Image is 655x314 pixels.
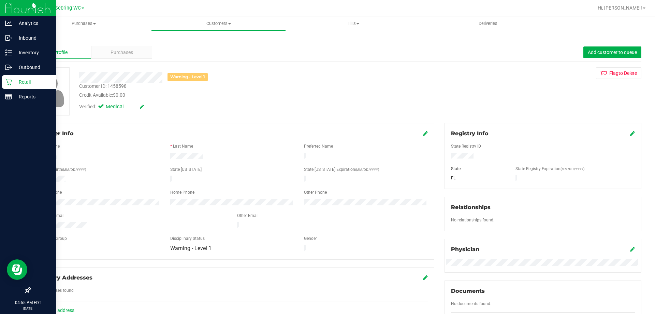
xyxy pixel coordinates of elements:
div: State [446,166,511,172]
div: Credit Available: [79,92,380,99]
span: Purchases [111,49,133,56]
span: Sebring WC [55,5,81,11]
span: Deliveries [469,21,507,27]
span: (MM/DD/YYYY) [355,168,379,172]
span: No documents found. [451,301,491,306]
p: Inbound [12,34,53,42]
label: State [US_STATE] [170,166,202,173]
inline-svg: Analytics [5,20,12,27]
inline-svg: Inbound [5,35,12,41]
label: Other Phone [304,189,327,195]
inline-svg: Outbound [5,64,12,71]
label: No relationships found. [451,217,494,223]
label: Last Name [173,143,193,149]
inline-svg: Retail [5,79,12,85]
label: Disciplinary Status [170,235,205,242]
iframe: Resource center [7,259,27,280]
a: Deliveries [421,16,555,31]
span: Profile [54,49,68,56]
p: Inventory [12,49,53,57]
span: Registry Info [451,130,489,137]
span: Documents [451,288,485,294]
p: 04:55 PM EDT [3,300,53,306]
span: (MM/DD/YYYY) [561,167,584,171]
label: Date of Birth [39,166,86,173]
span: Medical [106,103,133,111]
p: Analytics [12,19,53,27]
button: Add customer to queue [583,46,641,58]
label: Preferred Name [304,143,333,149]
inline-svg: Reports [5,93,12,100]
span: Hi, [PERSON_NAME]! [598,5,642,11]
span: Purchases [16,21,151,27]
span: (MM/DD/YYYY) [62,168,86,172]
button: Flagto Delete [596,67,641,79]
label: Gender [304,235,317,242]
span: Customers [151,21,286,27]
p: [DATE] [3,306,53,311]
span: Add customer to queue [588,50,637,55]
div: Verified: [79,103,144,111]
p: Retail [12,78,53,86]
label: State [US_STATE] Expiration [304,166,379,173]
inline-svg: Inventory [5,49,12,56]
label: Other Email [237,213,259,219]
p: Outbound [12,63,53,71]
label: State Registry Expiration [515,166,584,172]
span: Warning - Level 1 [170,245,212,251]
span: Tills [286,21,420,27]
p: Reports [12,93,53,101]
div: Warning - Level 1 [168,73,208,81]
label: State Registry ID [451,143,481,149]
label: Home Phone [170,189,194,195]
span: Physician [451,246,479,252]
a: Purchases [16,16,151,31]
a: Tills [286,16,421,31]
span: Relationships [451,204,491,210]
div: Customer ID: 1458598 [79,83,127,90]
a: Customers [151,16,286,31]
span: $0.00 [113,92,125,98]
div: FL [446,175,511,181]
span: Delivery Addresses [37,274,92,281]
